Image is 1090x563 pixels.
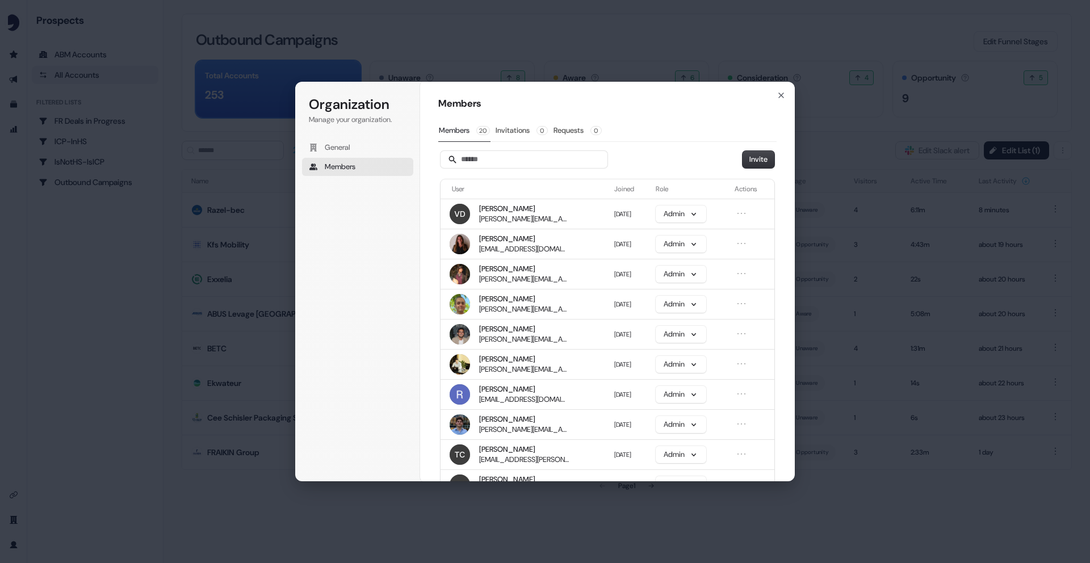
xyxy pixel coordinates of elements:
span: [DATE] [614,300,631,308]
th: Actions [730,179,774,199]
span: [PERSON_NAME] [479,444,535,455]
h1: Organization [309,95,406,114]
span: [DATE] [614,451,631,459]
span: [DATE] [614,210,631,218]
button: Admin [656,356,706,373]
img: Flora Rivault [450,234,470,254]
span: [EMAIL_ADDRESS][PERSON_NAME][DOMAIN_NAME] [479,455,569,465]
span: [PERSON_NAME][EMAIL_ADDRESS][DOMAIN_NAME] [479,425,569,435]
button: Open menu [735,327,748,341]
span: [PERSON_NAME][EMAIL_ADDRESS][PERSON_NAME][DOMAIN_NAME] [479,214,569,224]
button: Open menu [735,357,748,371]
span: [DATE] [614,481,631,489]
img: Gabriel Maire [450,324,470,344]
span: [PERSON_NAME] [479,384,535,394]
button: Open menu [735,417,748,431]
button: Admin [656,476,706,493]
img: Théo cataldo [450,444,470,465]
button: Open menu [735,447,748,461]
button: Admin [656,416,706,433]
span: [PERSON_NAME][EMAIL_ADDRESS][DOMAIN_NAME] [479,274,569,284]
span: 20 [476,126,490,135]
th: Role [651,179,730,199]
span: [PERSON_NAME] [479,204,535,214]
span: [PERSON_NAME][EMAIL_ADDRESS][DOMAIN_NAME] [479,304,569,314]
button: Open menu [735,207,748,220]
span: [EMAIL_ADDRESS][DOMAIN_NAME] [479,244,569,254]
span: Members [325,162,355,172]
button: Open menu [735,297,748,310]
span: [PERSON_NAME] [479,234,535,244]
p: Manage your organization. [309,115,406,125]
span: [DATE] [614,360,631,368]
span: [PERSON_NAME][EMAIL_ADDRESS][DOMAIN_NAME] [479,364,569,375]
span: [PERSON_NAME] [479,294,535,304]
h1: Members [438,97,777,111]
span: [PERSON_NAME] [479,354,535,364]
button: Admin [656,236,706,253]
button: Invitations [495,120,548,141]
th: User [441,179,610,199]
img: Romain Moquadam [450,384,470,405]
span: [DATE] [614,390,631,398]
button: Admin [656,296,706,313]
span: [PERSON_NAME] [479,324,535,334]
span: 0 [590,126,602,135]
img: Hugo Clavier [450,294,470,314]
button: Open menu [735,477,748,491]
button: Admin [656,205,706,222]
button: Members [438,120,491,142]
img: Simon Bernat [450,474,470,495]
button: Invite [743,151,774,168]
span: [PERSON_NAME][EMAIL_ADDRESS][DOMAIN_NAME] [479,334,569,344]
span: [DATE] [614,240,631,248]
span: [DATE] [614,270,631,278]
button: Admin [656,386,706,403]
button: Open menu [735,267,748,280]
span: [DATE] [614,421,631,428]
button: Open menu [735,387,748,401]
img: Antoine Bizet [450,264,470,284]
button: Open menu [735,237,748,250]
span: 0 [536,126,548,135]
button: Admin [656,266,706,283]
th: Joined [610,179,651,199]
button: Requests [553,120,602,141]
input: Search [441,151,607,168]
span: [PERSON_NAME] [479,264,535,274]
span: [EMAIL_ADDRESS][DOMAIN_NAME] [479,394,569,405]
span: [DATE] [614,330,631,338]
img: Victor Delcambre [450,204,470,224]
button: Admin [656,326,706,343]
button: Members [302,158,413,176]
span: [PERSON_NAME] [479,414,535,425]
button: General [302,138,413,157]
img: Armand Gin [450,354,470,375]
button: Admin [656,446,706,463]
img: Thomas Brigant [450,414,470,435]
span: General [325,142,350,153]
span: [PERSON_NAME] [479,474,535,485]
